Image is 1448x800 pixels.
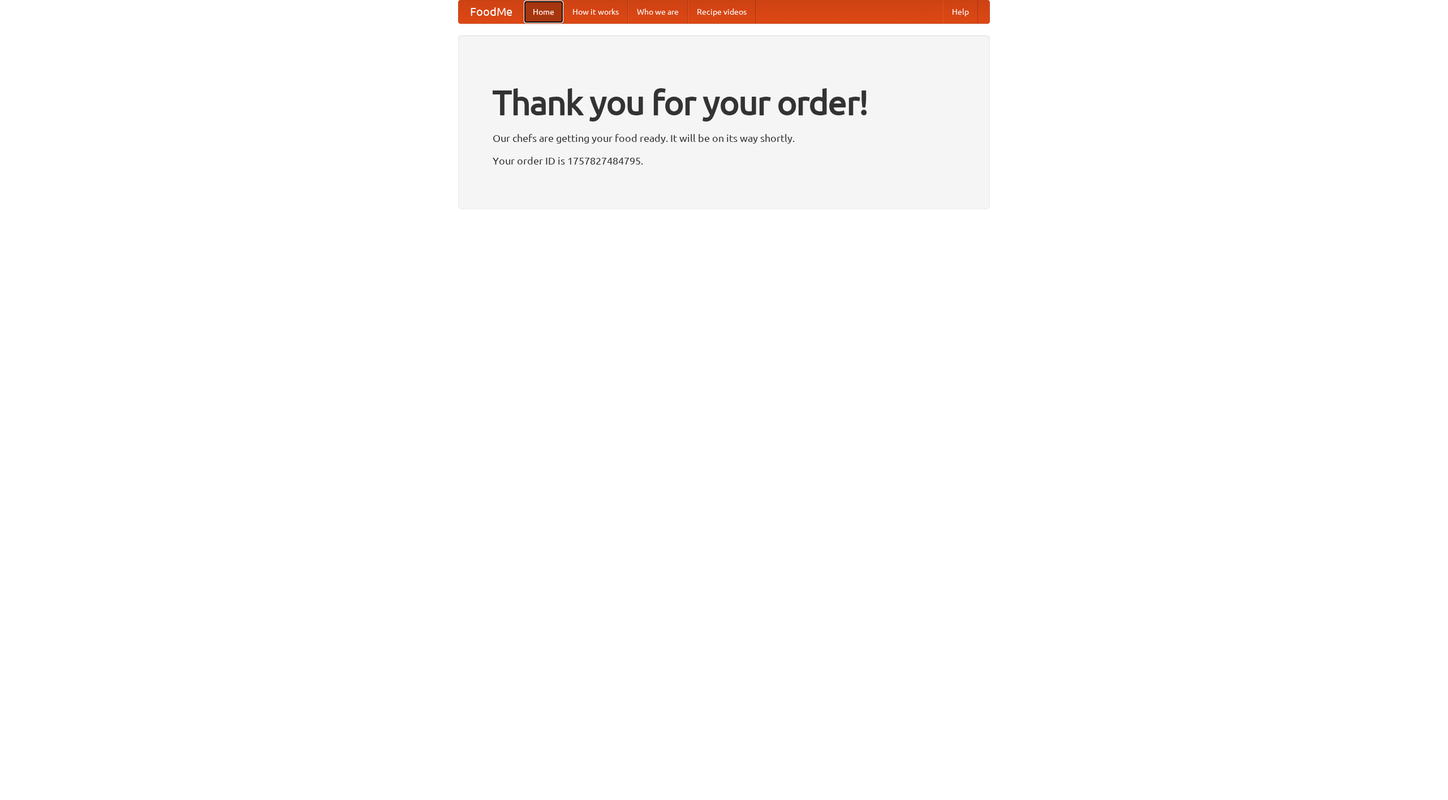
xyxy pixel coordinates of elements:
[493,75,955,129] h1: Thank you for your order!
[493,152,955,169] p: Your order ID is 1757827484795.
[563,1,628,23] a: How it works
[943,1,978,23] a: Help
[493,129,955,146] p: Our chefs are getting your food ready. It will be on its way shortly.
[459,1,524,23] a: FoodMe
[688,1,756,23] a: Recipe videos
[524,1,563,23] a: Home
[628,1,688,23] a: Who we are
